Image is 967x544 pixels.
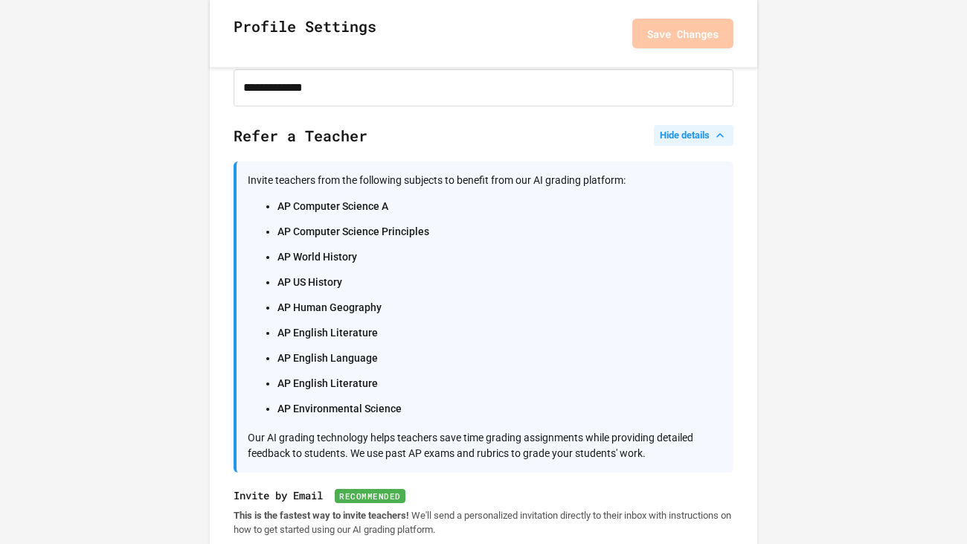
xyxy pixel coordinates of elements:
li: AP Computer Science A [277,196,722,217]
p: We'll send a personalized invitation directly to their inbox with instructions on how to get star... [234,509,733,537]
h2: Profile Settings [234,15,376,52]
li: AP English Literature [277,322,722,343]
li: AP Environmental Science [277,398,722,419]
li: AP Human Geography [277,297,722,318]
button: Hide details [654,125,733,146]
li: AP English Language [277,348,722,368]
button: Save Changes [632,19,733,48]
li: AP English Literature [277,373,722,394]
label: Invite by Email [234,487,733,503]
li: AP Computer Science Principles [277,221,722,242]
strong: This is the fastest way to invite teachers! [234,510,409,521]
li: AP US History [277,272,722,292]
p: Our AI grading technology helps teachers save time grading assignments while providing detailed f... [248,430,722,461]
p: Invite teachers from the following subjects to benefit from our AI grading platform: [248,173,722,188]
li: AP World History [277,246,722,267]
span: Recommended [335,489,405,503]
h2: Refer a Teacher [234,124,733,161]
